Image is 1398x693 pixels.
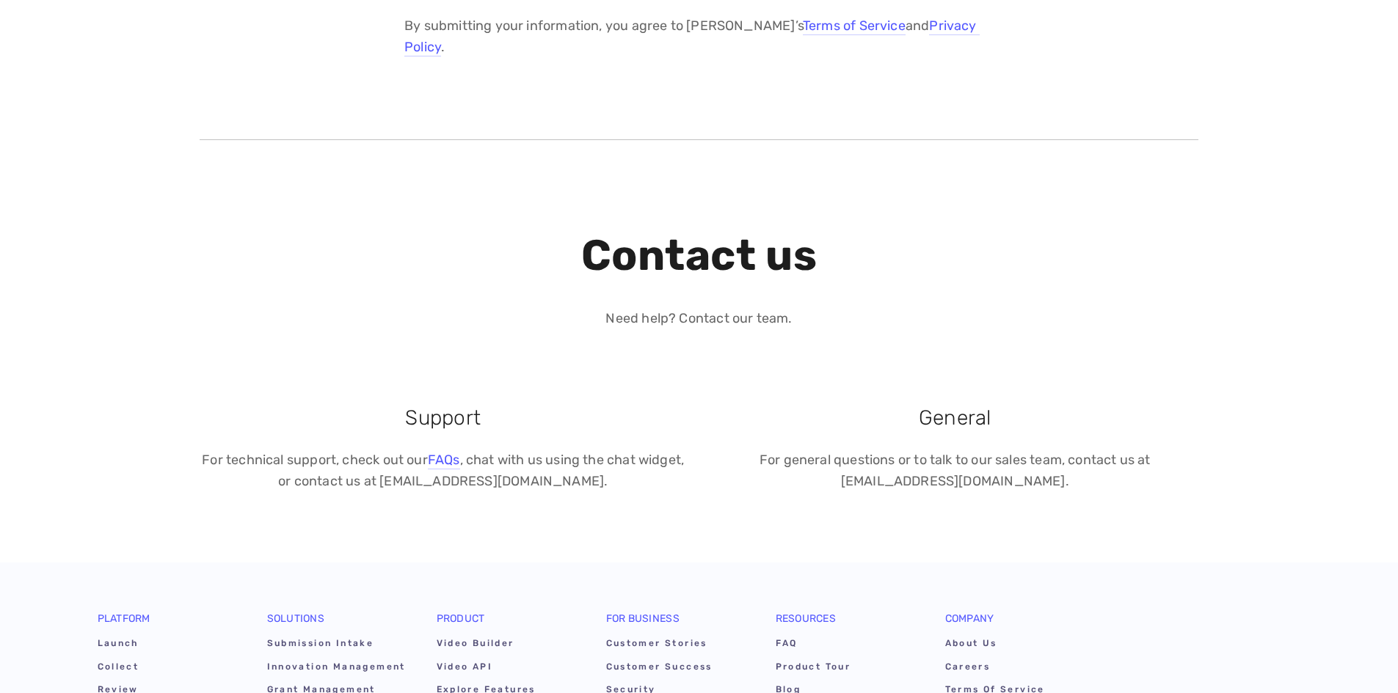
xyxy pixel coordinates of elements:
div: Resources [776,614,916,634]
a: Video Builder [437,634,577,657]
div: Product [437,614,577,634]
div: For Business [606,614,746,634]
h2: Support [200,403,687,432]
a: Innovation Management [267,658,407,681]
a: Video API [437,658,577,681]
p: For technical support, check out our , chat with us using the chat widget, or contact us at [EMAI... [200,450,687,492]
a: Privacy Policy [404,18,980,56]
a: FAQs [428,452,460,469]
div: Solutions [267,614,407,634]
a: Terms of Service [803,18,906,35]
a: Product Tour [776,658,916,681]
a: Customer Stories [606,634,746,657]
a: About Us [945,634,1085,657]
div: Platform [98,614,238,634]
a: Launch [98,634,238,657]
a: Careers [945,658,1085,681]
p: For general questions or to talk to our sales team, contact us at [EMAIL_ADDRESS][DOMAIN_NAME]. [711,450,1198,492]
a: Customer Success [606,658,746,681]
div: Company [945,614,1085,634]
a: Submission Intake [267,634,407,657]
strong: Contact us [581,230,818,281]
p: By submitting your information, you agree to [PERSON_NAME]’s and . [404,15,994,58]
iframe: Chat Widget [1325,623,1398,693]
p: Need help? Contact our team. [200,308,1198,329]
a: FAQ [776,634,916,657]
a: Collect [98,658,238,681]
h2: General [711,403,1198,432]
